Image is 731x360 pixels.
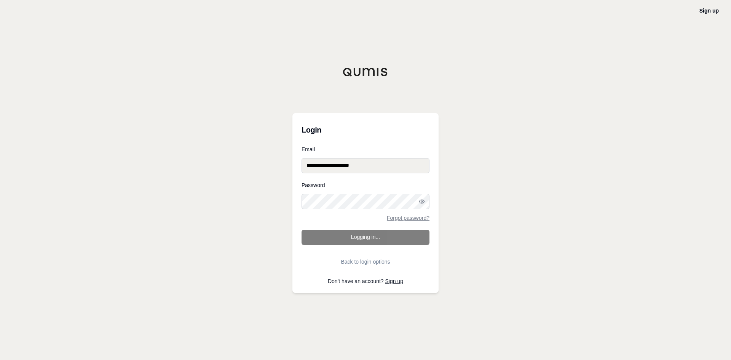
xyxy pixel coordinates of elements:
[302,122,429,138] h3: Login
[343,67,388,77] img: Qumis
[302,182,429,188] label: Password
[387,215,429,221] a: Forgot password?
[302,278,429,284] p: Don't have an account?
[302,147,429,152] label: Email
[385,278,403,284] a: Sign up
[302,254,429,269] button: Back to login options
[699,8,719,14] a: Sign up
